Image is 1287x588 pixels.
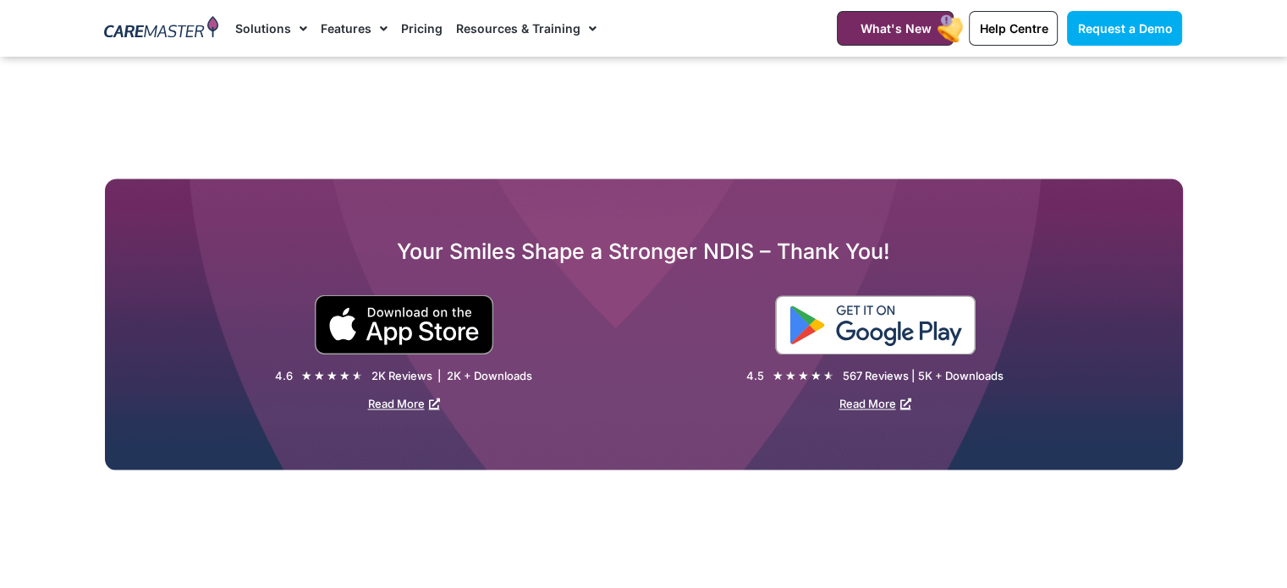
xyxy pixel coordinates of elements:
[775,295,976,354] img: "Get is on" Black Google play button.
[301,367,312,385] i: ★
[314,294,494,354] img: small black download on the apple app store button.
[811,367,822,385] i: ★
[327,367,338,385] i: ★
[1067,11,1182,46] a: Request a Demo
[837,11,954,46] a: What's New
[860,21,931,36] span: What's New
[798,367,809,385] i: ★
[843,369,1004,383] div: 567 Reviews | 5K + Downloads
[746,369,764,383] div: 4.5
[773,367,784,385] i: ★
[371,369,532,383] div: 2K Reviews | 2K + Downloads
[104,16,218,41] img: CareMaster Logo
[785,367,796,385] i: ★
[839,397,911,410] a: Read More
[368,397,440,410] a: Read More
[339,367,350,385] i: ★
[275,369,293,383] div: 4.6
[1077,21,1172,36] span: Request a Demo
[823,367,834,385] i: ★
[352,367,363,385] i: ★
[773,367,834,385] div: 4.5/5
[969,11,1058,46] a: Help Centre
[301,367,363,385] div: 4.5/5
[105,238,1183,265] h2: Your Smiles Shape a Stronger NDIS – Thank You!
[979,21,1048,36] span: Help Centre
[314,367,325,385] i: ★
